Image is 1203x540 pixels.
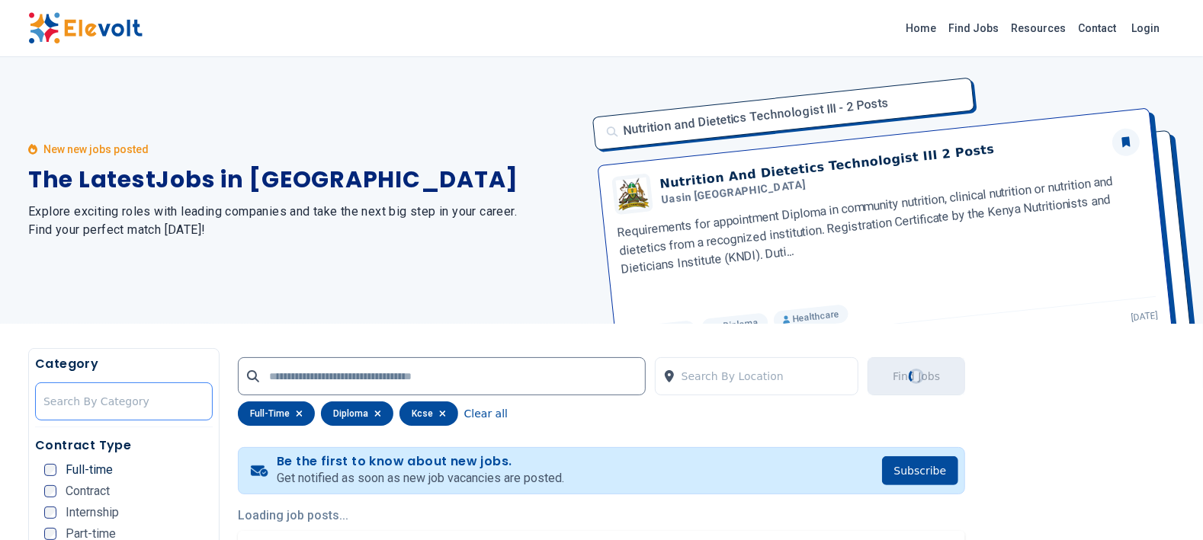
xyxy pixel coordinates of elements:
input: Full-time [44,464,56,476]
h5: Contract Type [35,436,213,455]
div: Loading... [909,369,924,384]
a: Home [900,16,942,40]
iframe: Chat Widget [1127,467,1203,540]
div: diploma [321,401,393,426]
p: Get notified as soon as new job vacancies are posted. [277,469,564,487]
input: Contract [44,485,56,497]
img: Elevolt [28,12,143,44]
a: Find Jobs [942,16,1005,40]
span: Contract [66,485,110,497]
div: kcse [399,401,458,426]
a: Login [1122,13,1169,43]
span: Full-time [66,464,113,476]
span: Internship [66,506,119,519]
input: Part-time [44,528,56,540]
a: Resources [1005,16,1072,40]
span: Part-time [66,528,116,540]
input: Internship [44,506,56,519]
p: Loading job posts... [238,506,966,525]
p: New new jobs posted [43,142,149,157]
button: Subscribe [882,456,959,485]
h4: Be the first to know about new jobs. [277,454,564,469]
div: full-time [238,401,315,426]
button: Clear all [464,401,508,426]
button: Find JobsLoading... [868,357,965,395]
h2: Explore exciting roles with leading companies and take the next big step in your career. Find you... [28,203,583,239]
h5: Category [35,355,213,373]
a: Contact [1072,16,1122,40]
h1: The Latest Jobs in [GEOGRAPHIC_DATA] [28,166,583,193]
